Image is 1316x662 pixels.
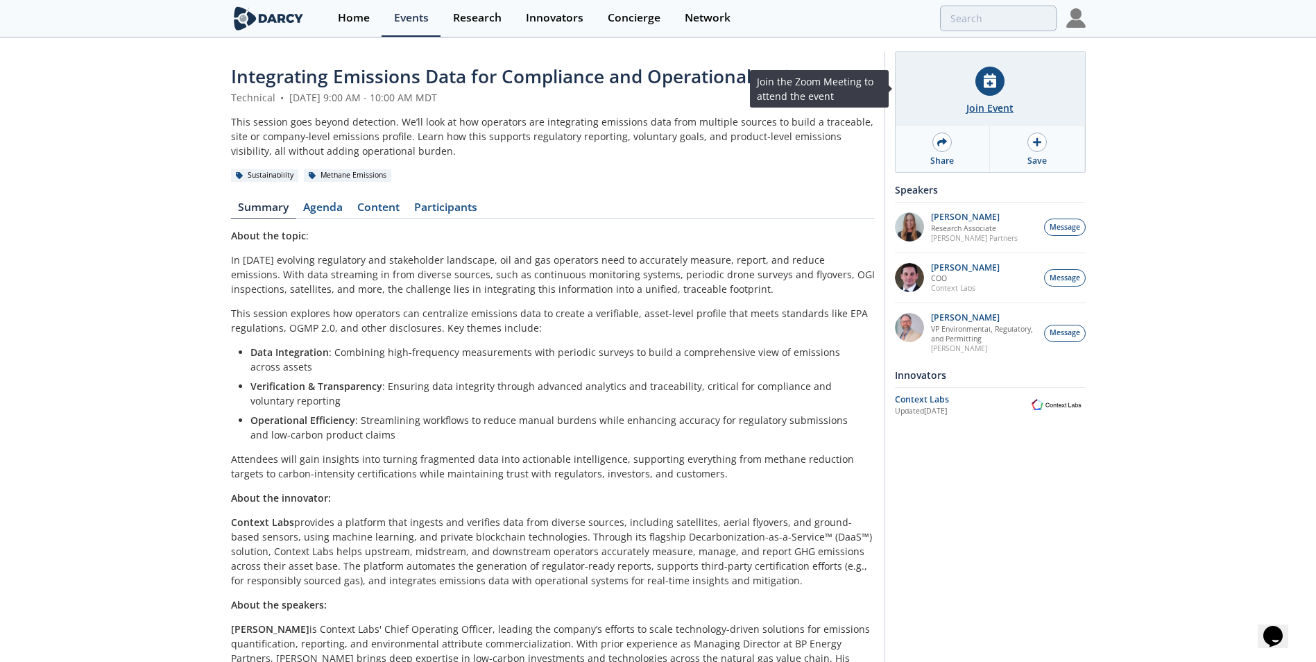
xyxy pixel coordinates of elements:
div: Concierge [608,12,660,24]
span: Message [1050,222,1080,233]
img: ed2b4adb-f152-4947-b39b-7b15fa9ececc [895,313,924,342]
p: In [DATE] evolving regulatory and stakeholder landscape, oil and gas operators need to accurately... [231,253,875,296]
div: Innovators [895,363,1086,387]
li: : Combining high-frequency measurements with periodic surveys to build a comprehensive view of em... [250,345,865,374]
p: [PERSON_NAME] Partners [931,233,1018,243]
p: VP Environmental, Regulatory, and Permitting [931,324,1036,343]
div: Methane Emissions [304,169,392,182]
div: Share [930,155,954,167]
a: Participants [407,202,485,219]
strong: Data Integration [250,346,329,359]
p: [PERSON_NAME] [931,313,1036,323]
div: Join Event [966,101,1014,115]
li: : Ensuring data integrity through advanced analytics and traceability, critical for compliance an... [250,379,865,408]
div: Events [394,12,429,24]
p: COO [931,273,1000,283]
div: Innovators [526,12,583,24]
div: Technical [DATE] 9:00 AM - 10:00 AM MDT [231,90,875,105]
p: [PERSON_NAME] [931,212,1018,222]
p: Attendees will gain insights into turning fragmented data into actionable intelligence, supportin... [231,452,875,481]
span: • [278,91,287,104]
iframe: chat widget [1258,606,1302,648]
span: Integrating Emissions Data for Compliance and Operational Action [231,64,812,89]
button: Message [1044,269,1086,287]
div: Context Labs [895,393,1027,406]
img: Profile [1066,8,1086,28]
a: Summary [231,202,296,219]
a: Agenda [296,202,350,219]
p: Context Labs [931,283,1000,293]
span: Message [1050,328,1080,339]
p: Research Associate [931,223,1018,233]
img: logo-wide.svg [231,6,307,31]
a: Context Labs Updated[DATE] Context Labs [895,393,1086,417]
strong: About the innovator: [231,491,331,504]
p: [PERSON_NAME] [931,343,1036,353]
strong: [PERSON_NAME] [231,622,309,636]
strong: About the speakers: [231,598,327,611]
span: Message [1050,273,1080,284]
div: Sustainability [231,169,299,182]
div: This session goes beyond detection. We’ll look at how operators are integrating emissions data fr... [231,114,875,158]
button: Message [1044,219,1086,236]
div: Speakers [895,178,1086,202]
div: Network [685,12,730,24]
div: Home [338,12,370,24]
div: Research [453,12,502,24]
p: provides a platform that ingests and verifies data from diverse sources, including satellites, ae... [231,515,875,588]
img: 1e06ca1f-8078-4f37-88bf-70cc52a6e7bd [895,212,924,241]
button: Message [1044,325,1086,342]
div: Save [1027,155,1047,167]
img: 501ea5c4-0272-445a-a9c3-1e215b6764fd [895,263,924,292]
p: : [231,228,875,243]
strong: About the topic [231,229,306,242]
img: Context Labs [1027,397,1086,413]
p: [PERSON_NAME] [931,263,1000,273]
li: : Streamlining workflows to reduce manual burdens while enhancing accuracy for regulatory submiss... [250,413,865,442]
strong: Verification & Transparency [250,380,382,393]
p: This session explores how operators can centralize emissions data to create a verifiable, asset-l... [231,306,875,335]
a: Content [350,202,407,219]
strong: Context Labs [231,516,294,529]
div: Updated [DATE] [895,406,1027,417]
strong: Operational Efficiency [250,414,355,427]
input: Advanced Search [940,6,1057,31]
